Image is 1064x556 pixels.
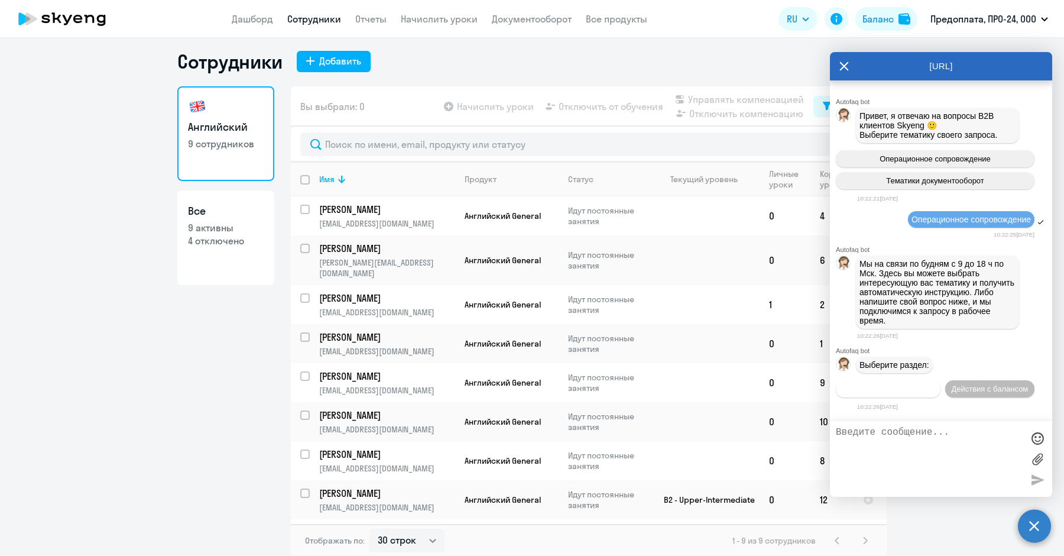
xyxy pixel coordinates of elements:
p: [PERSON_NAME] [319,242,453,255]
td: 0 [760,441,810,480]
a: Дашборд [232,13,273,25]
td: 8 [810,441,854,480]
span: Действия с балансом [951,384,1028,393]
time: 10:22:26[DATE] [857,332,898,339]
div: Имя [319,174,455,185]
input: Поиск по имени, email, продукту или статусу [300,132,877,156]
a: [PERSON_NAME] [319,448,455,461]
p: [EMAIL_ADDRESS][DOMAIN_NAME] [319,463,455,474]
p: [PERSON_NAME] [319,409,453,422]
p: Идут постоянные занятия [568,489,649,510]
div: Статус [568,174,593,185]
button: Предоплата, ПРО-24, ООО [924,5,1054,33]
a: [PERSON_NAME] [319,292,455,305]
p: [EMAIL_ADDRESS][DOMAIN_NAME] [319,424,455,435]
span: Английский General [465,211,541,221]
button: RU [778,7,818,31]
img: english [188,97,207,116]
div: Корп. уроки [820,169,853,190]
div: Текущий уровень [659,174,759,185]
img: bot avatar [836,108,851,125]
button: Действия с балансом [945,380,1034,397]
p: [PERSON_NAME] [319,331,453,344]
p: 4 отключено [188,234,264,247]
p: Идут постоянные занятия [568,205,649,227]
p: Идут постоянные занятия [568,333,649,354]
span: Английский General [465,377,541,388]
a: Документооборот [492,13,572,25]
td: 1 [810,324,854,363]
p: Предоплата, ПРО-24, ООО [930,12,1036,26]
div: Autofaq bot [836,246,1052,253]
td: 0 [760,324,810,363]
span: Английский General [465,255,541,266]
time: 10:22:21[DATE] [857,195,898,202]
span: Английский General [465,338,541,349]
td: 0 [760,235,810,285]
a: Английский9 сотрудников [177,86,274,181]
p: [EMAIL_ADDRESS][DOMAIN_NAME] [319,502,455,513]
p: Идут постоянные занятия [568,411,649,432]
p: [PERSON_NAME] [319,370,453,383]
div: Продукт [465,174,497,185]
p: [PERSON_NAME] [319,292,453,305]
span: Выберите раздел: [859,360,929,370]
h1: Сотрудники [177,50,283,73]
td: 0 [760,519,810,554]
time: 10:22:26[DATE] [857,403,898,410]
div: Autofaq bot [836,347,1052,354]
p: [EMAIL_ADDRESS][DOMAIN_NAME] [319,218,455,229]
button: Добавить [297,51,371,72]
div: Личные уроки [769,169,810,190]
div: Текущий уровень [670,174,738,185]
td: 12 [810,480,854,519]
p: Идут постоянные занятия [568,250,649,271]
td: 0 [760,402,810,441]
td: 1 [760,285,810,324]
div: Имя [319,174,335,185]
div: Autofaq bot [836,98,1052,105]
td: 0 [760,363,810,402]
p: [EMAIL_ADDRESS][DOMAIN_NAME] [319,385,455,396]
a: Все продукты [586,13,647,25]
h3: Все [188,203,264,219]
td: 4 [810,196,854,235]
p: 9 сотрудников [188,137,264,150]
span: Тематики документооборот [886,176,984,185]
td: 0 [760,480,810,519]
td: 0 [760,196,810,235]
button: Фильтр [813,96,877,117]
div: Баланс [862,12,894,26]
span: Английский General [465,494,541,505]
a: Все9 активны4 отключено [177,190,274,285]
span: Мы на связи по будням с 9 до 18 ч по Мск. Здесь вы можете выбрать интересующую вас тематику и пол... [859,259,1017,325]
a: Балансbalance [855,7,917,31]
p: [PERSON_NAME] [319,448,453,461]
span: Привет, я отвечаю на вопросы B2B клиентов Skyeng 🙂 Выберите тематику своего запроса. [859,111,998,140]
a: Начислить уроки [401,13,478,25]
span: Английский General [465,299,541,310]
a: [PERSON_NAME] [319,242,455,255]
span: Вы выбрали: 0 [300,99,365,114]
span: RU [787,12,797,26]
td: 9 [810,363,854,402]
p: [PERSON_NAME] [319,203,453,216]
label: Лимит 10 файлов [1029,450,1046,468]
span: Операционное сопровождение [911,215,1031,224]
img: bot avatar [836,357,851,374]
p: Идут постоянные занятия [568,294,649,315]
td: 10 [810,402,854,441]
span: Отображать по: [305,535,365,546]
a: [PERSON_NAME] [319,370,455,383]
a: [PERSON_NAME] [319,487,455,500]
p: [PERSON_NAME][EMAIL_ADDRESS][DOMAIN_NAME] [319,257,455,279]
td: B2 - Upper-Intermediate [650,480,760,519]
h3: Английский [188,119,264,135]
time: 10:22:25[DATE] [994,231,1034,238]
a: Отчеты [355,13,387,25]
p: [EMAIL_ADDRESS][DOMAIN_NAME] [319,307,455,318]
td: 6 [810,235,854,285]
p: [PERSON_NAME] [319,487,453,500]
a: [PERSON_NAME] [319,203,455,216]
p: Идут постоянные занятия [568,450,649,471]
